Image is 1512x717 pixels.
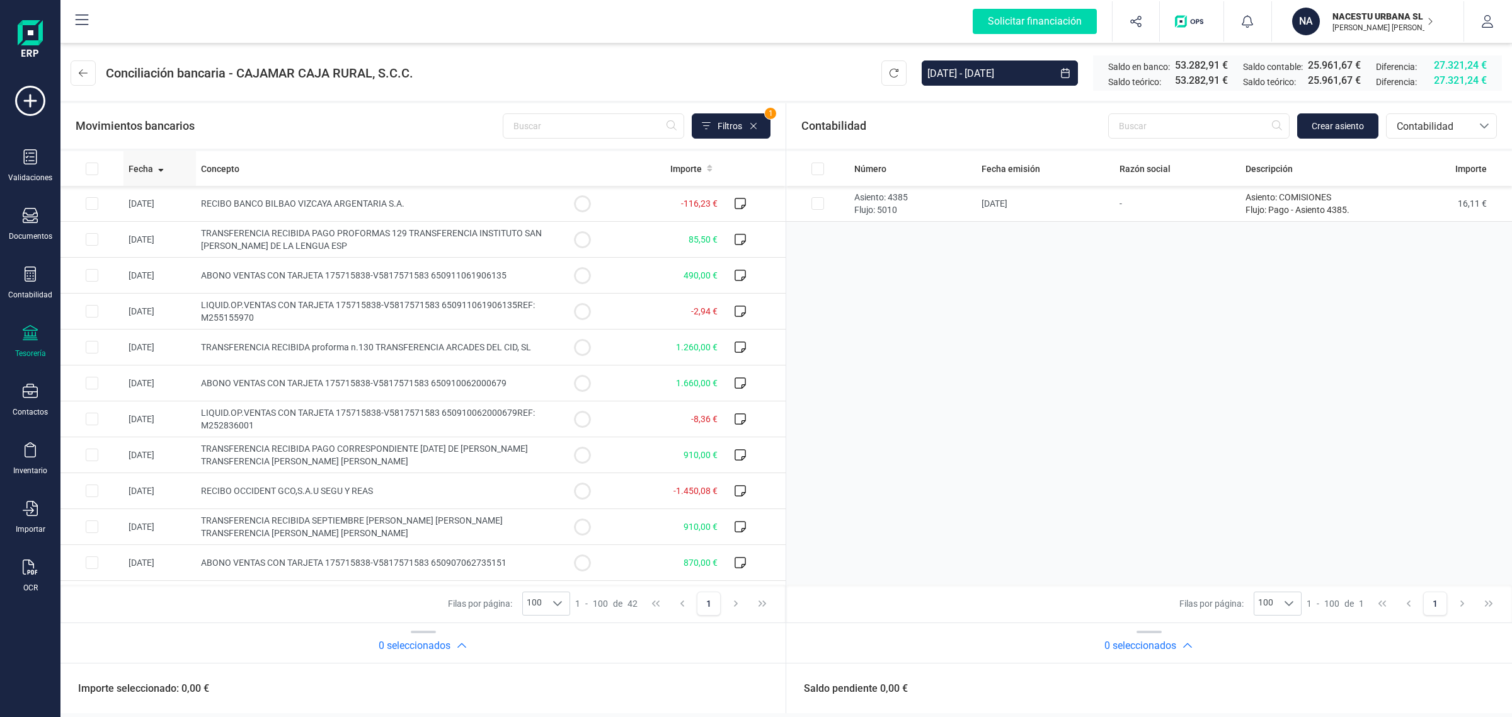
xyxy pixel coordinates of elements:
span: Filtros [718,120,742,132]
span: -2,94 € [691,306,718,316]
td: [DATE] [123,222,196,258]
span: 53.282,91 € [1175,73,1228,88]
button: Last Page [750,592,774,616]
div: Row Selected 3f8fb200-cdea-47c1-8cc0-7dcbb31179e0 [86,556,98,569]
img: Logo Finanedi [18,20,43,60]
span: LIQUID.OP.VENTAS CON TARJETA 175715838-V5817571583 650911061906135REF: M255155970 [201,300,535,323]
span: 490,00 € [684,270,718,280]
input: Buscar [1108,113,1290,139]
button: Page 1 [697,592,721,616]
span: Concepto [201,163,239,175]
div: - [1307,597,1364,610]
p: [PERSON_NAME] [PERSON_NAME] [1332,23,1433,33]
span: 85,50 € [689,234,718,244]
span: Contabilidad [1392,119,1467,134]
span: 27.321,24 € [1434,73,1487,88]
span: 25.961,67 € [1308,73,1361,88]
div: Tesorería [15,348,46,358]
div: Row Selected c7f88101-2fb6-4fe1-a405-e3c588725b30 [86,305,98,318]
div: Row Selected 692ae987-f666-4a45-8b40-9a45b578cb87 [86,485,98,497]
p: Flujo: 5010 [854,204,971,216]
span: 1 [1359,597,1364,610]
span: -116,23 € [681,198,718,209]
button: Next Page [1450,592,1474,616]
span: Razón social [1120,163,1171,175]
span: 1.260,00 € [676,342,718,352]
span: 910,00 € [684,522,718,532]
input: Buscar [503,113,684,139]
span: 42 [627,597,638,610]
div: Filas por página: [448,592,570,616]
span: Saldo contable: [1243,60,1303,73]
td: [DATE] [123,509,196,545]
div: Row Selected 3baf396a-02e3-4225-80ed-756f13f092ab [86,413,98,425]
td: [DATE] [123,545,196,581]
div: All items unselected [86,163,98,175]
div: Contabilidad [8,290,52,300]
button: Previous Page [670,592,694,616]
button: Choose Date [1053,60,1078,86]
span: TRANSFERENCIA RECIBIDA SEPTIEMBRE [PERSON_NAME] [PERSON_NAME] TRANSFERENCIA [PERSON_NAME] [PERSON... [201,515,503,538]
span: Fecha [129,163,153,175]
td: [DATE] [123,473,196,509]
span: Crear asiento [1312,120,1364,132]
div: Contactos [13,407,48,417]
td: - [1114,186,1240,222]
td: [DATE] [123,401,196,437]
td: [DATE] [123,186,196,222]
span: Movimientos bancarios [76,117,195,135]
div: Validaciones [8,173,52,183]
div: Row Selected 3facc3cb-b0df-4ec6-a728-28a9aa3389b6 [86,341,98,353]
span: Importe [670,163,702,175]
span: 1 [1307,597,1312,610]
span: Importe [1455,163,1487,175]
span: RECIBO OCCIDENT GCO,S.A.U SEGU Y REAS [201,486,373,496]
div: Inventario [13,466,47,476]
div: Solicitar financiación [973,9,1097,34]
span: TRANSFERENCIA RECIBIDA PAGO CORRESPONDIENTE [DATE] DE [PERSON_NAME] TRANSFERENCIA [PERSON_NAME] [... [201,444,528,466]
span: Diferencia: [1376,76,1417,88]
div: Row Selected a6fca2e1-015a-4a18-ae00-4aa2ca5543e0 [86,233,98,246]
td: [DATE] [123,581,196,617]
div: Row Selected 580256c1-30cb-4bc1-957a-34078cd14464 [86,197,98,210]
button: First Page [644,592,668,616]
div: - [575,597,638,610]
div: NA [1292,8,1320,35]
span: Saldo en banco: [1108,60,1170,73]
div: Row Selected c351a917-1780-4f3a-8284-95f8fcfd39d2 [86,449,98,461]
div: Documentos [9,231,52,241]
span: -8,36 € [691,414,718,424]
span: Saldo teórico: [1243,76,1296,88]
span: de [613,597,622,610]
span: -1.450,08 € [673,486,718,496]
div: Row Selected d9a7dc40-ab53-4389-8102-af3ed37bcb8d [86,520,98,533]
span: 1.660,00 € [676,378,718,388]
span: 100 [1254,592,1277,615]
img: Logo de OPS [1175,15,1208,28]
div: OCR [23,583,38,593]
span: Número [854,163,886,175]
span: 1 [765,108,776,119]
td: [DATE] [123,294,196,330]
p: Asiento: COMISIONES [1246,191,1380,204]
h2: 0 seleccionados [1104,638,1176,653]
button: Crear asiento [1297,113,1378,139]
button: Previous Page [1397,592,1421,616]
p: NACESTU URBANA SL [1332,10,1433,23]
span: Contabilidad [801,117,866,135]
p: Asiento: 4385 [854,191,971,204]
h2: 0 seleccionados [379,638,450,653]
button: Page 1 [1423,592,1447,616]
td: [DATE] [123,365,196,401]
span: ABONO VENTAS CON TARJETA 175715838-V5817571583 650907062735151 [201,558,507,568]
button: Last Page [1477,592,1501,616]
div: All items unselected [811,163,824,175]
span: Conciliación bancaria - CAJAMAR CAJA RURAL, S.C.C. [106,64,413,82]
span: RECIBO BANCO BILBAO VIZCAYA ARGENTARIA S.A. [201,198,404,209]
span: TRANSFERENCIA RECIBIDA proforma n.130 TRANSFERENCIA ARCADES DEL CID, SL [201,342,531,352]
span: 100 [593,597,608,610]
span: 910,00 € [684,450,718,460]
span: LIQUID.OP.VENTAS CON TARJETA 175715838-V5817571583 650910062000679REF: M252836001 [201,408,535,430]
span: 53.282,91 € [1175,58,1228,73]
button: Logo de OPS [1167,1,1216,42]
